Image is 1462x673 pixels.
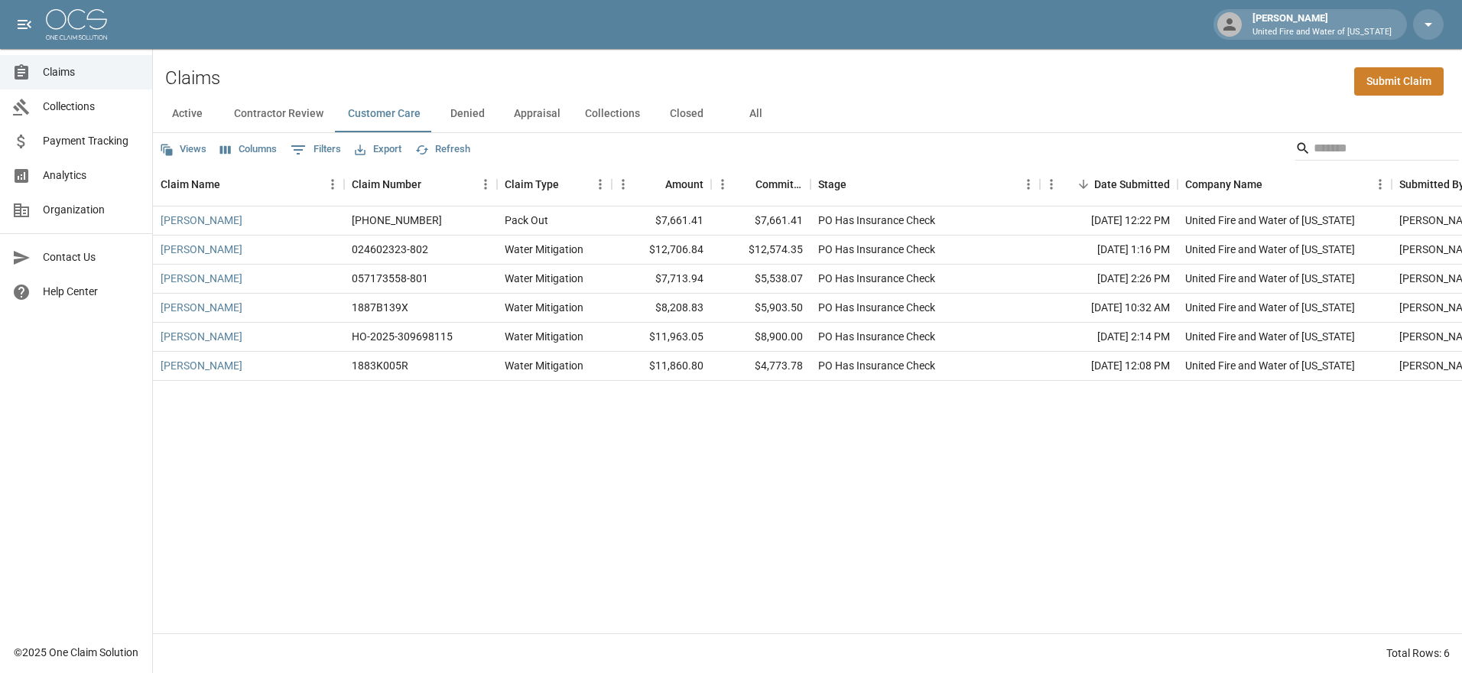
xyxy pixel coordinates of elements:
[505,271,583,286] div: Water Mitigation
[652,96,721,132] button: Closed
[352,300,408,315] div: 1887B139X
[474,173,497,196] button: Menu
[711,323,811,352] div: $8,900.00
[43,249,140,265] span: Contact Us
[161,358,242,373] a: [PERSON_NAME]
[9,9,40,40] button: open drawer
[161,271,242,286] a: [PERSON_NAME]
[818,163,846,206] div: Stage
[818,358,935,373] div: PO Has Insurance Check
[818,300,935,315] div: PO Has Insurance Check
[711,352,811,381] div: $4,773.78
[502,96,573,132] button: Appraisal
[1262,174,1284,195] button: Sort
[1017,173,1040,196] button: Menu
[846,174,868,195] button: Sort
[344,163,497,206] div: Claim Number
[43,167,140,184] span: Analytics
[711,265,811,294] div: $5,538.07
[1040,173,1063,196] button: Menu
[1185,271,1355,286] div: United Fire and Water of Louisiana
[1040,294,1178,323] div: [DATE] 10:32 AM
[153,96,222,132] button: Active
[161,300,242,315] a: [PERSON_NAME]
[612,352,711,381] div: $11,860.80
[161,242,242,257] a: [PERSON_NAME]
[161,163,220,206] div: Claim Name
[505,242,583,257] div: Water Mitigation
[589,173,612,196] button: Menu
[43,64,140,80] span: Claims
[1040,352,1178,381] div: [DATE] 12:08 PM
[43,133,140,149] span: Payment Tracking
[161,213,242,228] a: [PERSON_NAME]
[165,67,220,89] h2: Claims
[1185,242,1355,257] div: United Fire and Water of Louisiana
[1354,67,1444,96] a: Submit Claim
[612,206,711,236] div: $7,661.41
[612,173,635,196] button: Menu
[161,329,242,344] a: [PERSON_NAME]
[612,265,711,294] div: $7,713.94
[1040,265,1178,294] div: [DATE] 2:26 PM
[818,271,935,286] div: PO Has Insurance Check
[352,358,408,373] div: 1883K005R
[818,213,935,228] div: PO Has Insurance Check
[1246,11,1398,38] div: [PERSON_NAME]
[1185,329,1355,344] div: United Fire and Water of Louisiana
[1185,300,1355,315] div: United Fire and Water of Louisiana
[1073,174,1094,195] button: Sort
[287,138,345,162] button: Show filters
[1040,163,1178,206] div: Date Submitted
[1178,163,1392,206] div: Company Name
[1295,136,1459,164] div: Search
[43,99,140,115] span: Collections
[1040,206,1178,236] div: [DATE] 12:22 PM
[665,163,703,206] div: Amount
[411,138,474,161] button: Refresh
[43,284,140,300] span: Help Center
[505,300,583,315] div: Water Mitigation
[818,329,935,344] div: PO Has Insurance Check
[711,173,734,196] button: Menu
[14,645,138,660] div: © 2025 One Claim Solution
[505,358,583,373] div: Water Mitigation
[497,163,612,206] div: Claim Type
[644,174,665,195] button: Sort
[755,163,803,206] div: Committed Amount
[1185,213,1355,228] div: United Fire and Water of Louisiana
[351,138,405,161] button: Export
[1185,358,1355,373] div: United Fire and Water of Louisiana
[734,174,755,195] button: Sort
[336,96,433,132] button: Customer Care
[612,236,711,265] div: $12,706.84
[421,174,443,195] button: Sort
[1185,163,1262,206] div: Company Name
[573,96,652,132] button: Collections
[505,163,559,206] div: Claim Type
[352,242,428,257] div: 024602323-802
[711,236,811,265] div: $12,574.35
[711,163,811,206] div: Committed Amount
[352,271,428,286] div: 057173558-801
[352,163,421,206] div: Claim Number
[711,206,811,236] div: $7,661.41
[46,9,107,40] img: ocs-logo-white-transparent.png
[711,294,811,323] div: $5,903.50
[153,96,1462,132] div: dynamic tabs
[156,138,210,161] button: Views
[505,329,583,344] div: Water Mitigation
[612,294,711,323] div: $8,208.83
[1040,323,1178,352] div: [DATE] 2:14 PM
[216,138,281,161] button: Select columns
[433,96,502,132] button: Denied
[505,213,548,228] div: Pack Out
[721,96,790,132] button: All
[352,329,453,344] div: HO-2025-309698115
[1369,173,1392,196] button: Menu
[811,163,1040,206] div: Stage
[222,96,336,132] button: Contractor Review
[1040,236,1178,265] div: [DATE] 1:16 PM
[559,174,580,195] button: Sort
[352,213,442,228] div: 01-009-017386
